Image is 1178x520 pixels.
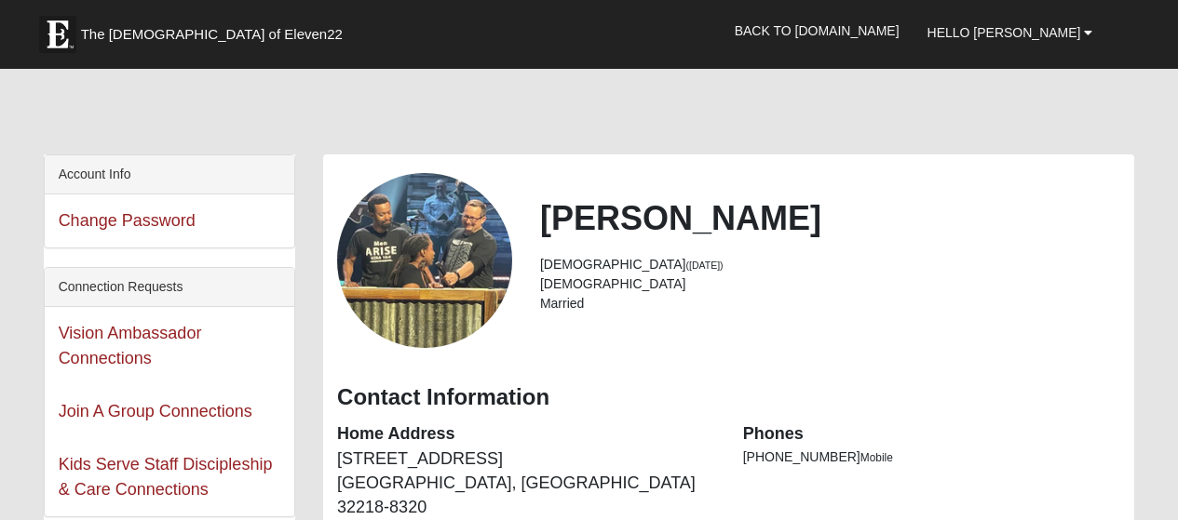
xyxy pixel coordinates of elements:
[914,9,1107,56] a: Hello [PERSON_NAME]
[337,447,715,519] dd: [STREET_ADDRESS] [GEOGRAPHIC_DATA], [GEOGRAPHIC_DATA] 32218-8320
[45,155,294,194] div: Account Info
[686,260,724,271] small: ([DATE])
[45,268,294,307] div: Connection Requests
[337,173,512,348] a: View Fullsize Photo
[540,255,1120,274] li: [DEMOGRAPHIC_DATA]
[30,7,402,53] a: The [DEMOGRAPHIC_DATA] of Eleven22
[59,324,202,367] a: Vision Ambassador Connections
[39,16,76,53] img: Eleven22 logo
[721,7,914,54] a: Back to [DOMAIN_NAME]
[743,447,1121,467] li: [PHONE_NUMBER]
[337,422,715,447] dt: Home Address
[540,274,1120,294] li: [DEMOGRAPHIC_DATA]
[59,402,252,420] a: Join A Group Connections
[337,384,1120,411] h3: Contact Information
[540,294,1120,313] li: Married
[928,25,1081,40] span: Hello [PERSON_NAME]
[540,198,1120,238] h2: [PERSON_NAME]
[743,422,1121,447] dt: Phones
[81,25,343,44] span: The [DEMOGRAPHIC_DATA] of Eleven22
[59,455,273,499] a: Kids Serve Staff Discipleship & Care Connections
[860,451,893,464] span: Mobile
[59,211,196,230] a: Change Password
